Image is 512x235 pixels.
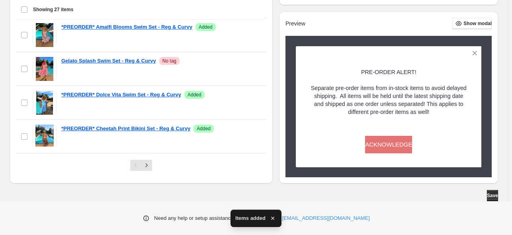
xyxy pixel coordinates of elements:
[188,92,201,98] span: Added
[61,91,181,99] a: *PREORDER* Dolce Vita Swim Set - Reg & Curvy
[141,160,152,171] button: Next
[61,57,156,65] a: Gelato Splash Swim Set - Reg & Curvy
[199,24,213,30] span: Added
[310,68,468,76] p: PRE-ORDER ALERT!
[162,58,176,64] span: No tag
[130,160,152,171] nav: Pagination
[33,6,73,13] span: Showing 27 items
[452,18,492,29] button: Show modal
[285,20,305,27] h2: Preview
[61,125,190,133] a: *PREORDER* Cheetah Print Bikini Set - Reg & Curvy
[487,192,498,199] span: Save
[282,214,370,222] a: [EMAIL_ADDRESS][DOMAIN_NAME]
[310,84,468,116] p: Separate pre-order items from in-stock items to avoid delayed shipping. All items will be held un...
[61,23,192,31] a: *PREORDER* Amalfi Blooms Swim Set - Reg & Curvy
[365,135,412,153] button: ACKNOWLEDGE
[197,125,211,132] span: Added
[235,214,266,222] span: Items added
[463,20,492,27] span: Show modal
[487,190,498,201] button: Save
